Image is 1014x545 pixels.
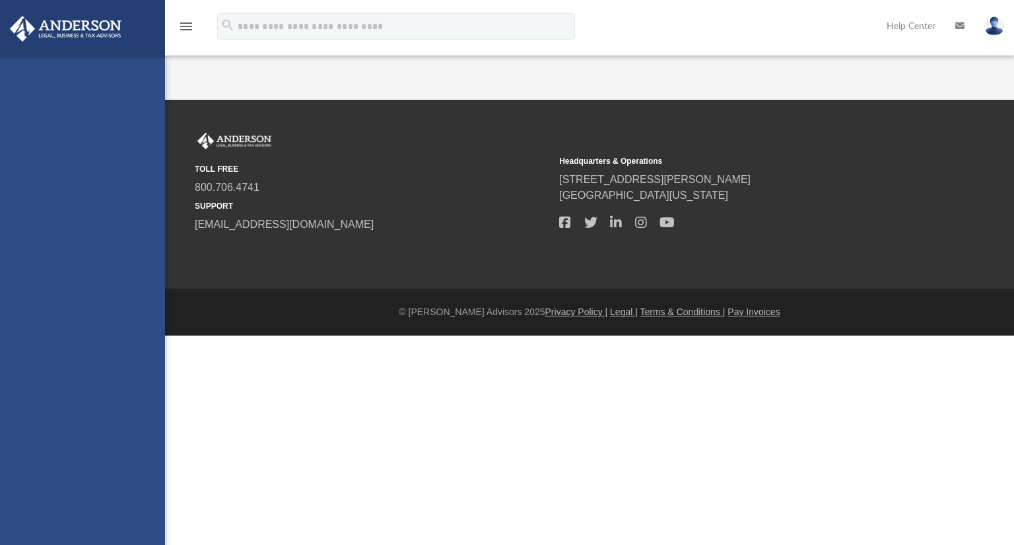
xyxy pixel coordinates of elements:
a: Pay Invoices [727,307,780,317]
small: Headquarters & Operations [559,155,914,167]
small: SUPPORT [195,200,550,212]
a: menu [178,25,194,34]
a: Legal | [610,307,638,317]
a: [STREET_ADDRESS][PERSON_NAME] [559,174,751,185]
img: Anderson Advisors Platinum Portal [6,16,125,42]
a: [GEOGRAPHIC_DATA][US_STATE] [559,190,728,201]
a: Terms & Conditions | [640,307,726,317]
a: 800.706.4741 [195,182,259,193]
small: TOLL FREE [195,163,550,175]
img: User Pic [984,17,1004,36]
a: [EMAIL_ADDRESS][DOMAIN_NAME] [195,219,374,230]
i: search [220,18,235,32]
img: Anderson Advisors Platinum Portal [195,133,274,150]
a: Privacy Policy | [545,307,608,317]
div: © [PERSON_NAME] Advisors 2025 [165,305,1014,319]
i: menu [178,18,194,34]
